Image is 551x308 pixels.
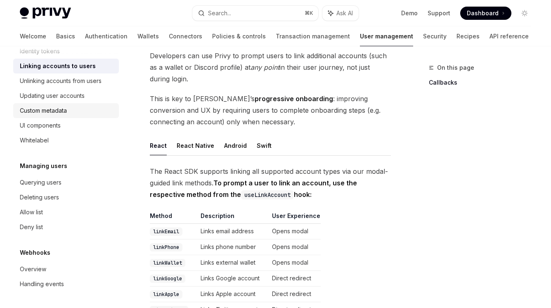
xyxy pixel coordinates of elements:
[13,73,119,88] a: Unlinking accounts from users
[13,190,119,205] a: Deleting users
[150,227,182,236] code: linkEmail
[460,7,511,20] a: Dashboard
[208,8,231,18] div: Search...
[269,224,321,239] td: Opens modal
[197,212,269,224] th: Description
[423,26,447,46] a: Security
[401,9,418,17] a: Demo
[20,161,67,171] h5: Managing users
[467,9,499,17] span: Dashboard
[150,243,182,251] code: linkPhone
[20,207,43,217] div: Allow list
[150,290,182,299] code: linkApple
[428,9,450,17] a: Support
[437,63,474,73] span: On this page
[20,264,46,274] div: Overview
[20,279,64,289] div: Handling events
[137,26,159,46] a: Wallets
[197,239,269,255] td: Links phone number
[13,118,119,133] a: UI components
[257,136,272,155] button: Swift
[150,212,197,224] th: Method
[150,50,391,85] span: Developers can use Privy to prompt users to link additional accounts (such as a wallet or Discord...
[336,9,353,17] span: Ask AI
[269,212,321,224] th: User Experience
[13,220,119,235] a: Deny list
[13,133,119,148] a: Whitelabel
[305,10,313,17] span: ⌘ K
[85,26,128,46] a: Authentication
[360,26,413,46] a: User management
[212,26,266,46] a: Policies & controls
[269,239,321,255] td: Opens modal
[197,271,269,287] td: Links Google account
[20,7,71,19] img: light logo
[269,287,321,302] td: Direct redirect
[150,93,391,128] span: This is key to [PERSON_NAME]’s : improving conversion and UX by requiring users to complete onboa...
[20,222,43,232] div: Deny list
[518,7,531,20] button: Toggle dark mode
[150,136,167,155] button: React
[255,95,333,103] strong: progressive onboarding
[322,6,359,21] button: Ask AI
[20,192,59,202] div: Deleting users
[197,287,269,302] td: Links Apple account
[169,26,202,46] a: Connectors
[150,259,185,267] code: linkWallet
[20,178,61,187] div: Querying users
[150,166,391,200] span: The React SDK supports linking all supported account types via our modal-guided link methods.
[20,248,50,258] h5: Webhooks
[13,88,119,103] a: Updating user accounts
[456,26,480,46] a: Recipes
[197,224,269,239] td: Links email address
[13,59,119,73] a: Linking accounts to users
[429,76,538,89] a: Callbacks
[150,179,357,199] strong: To prompt a user to link an account, use the respective method from the hook:
[241,190,294,199] code: useLinkAccount
[20,135,49,145] div: Whitelabel
[20,61,96,71] div: Linking accounts to users
[13,277,119,291] a: Handling events
[20,121,61,130] div: UI components
[20,91,85,101] div: Updating user accounts
[20,76,102,86] div: Unlinking accounts from users
[192,6,318,21] button: Search...⌘K
[490,26,529,46] a: API reference
[20,26,46,46] a: Welcome
[20,106,67,116] div: Custom metadata
[13,262,119,277] a: Overview
[197,255,269,271] td: Links external wallet
[224,136,247,155] button: Android
[269,255,321,271] td: Opens modal
[177,136,214,155] button: React Native
[56,26,75,46] a: Basics
[276,26,350,46] a: Transaction management
[13,175,119,190] a: Querying users
[13,205,119,220] a: Allow list
[269,271,321,287] td: Direct redirect
[150,275,185,283] code: linkGoogle
[251,63,279,71] em: any point
[13,103,119,118] a: Custom metadata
